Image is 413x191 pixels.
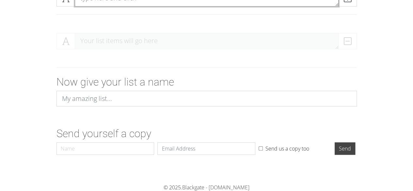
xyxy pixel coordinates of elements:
[335,142,355,155] input: Send
[56,91,357,106] input: My amazing list...
[56,127,357,140] h2: Send yourself a copy
[157,142,255,155] input: Email Address
[56,142,154,155] input: Name
[56,76,357,88] h2: Now give your list a name
[182,184,249,191] a: Blackgate - [DOMAIN_NAME]
[265,145,309,152] label: Send us a copy too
